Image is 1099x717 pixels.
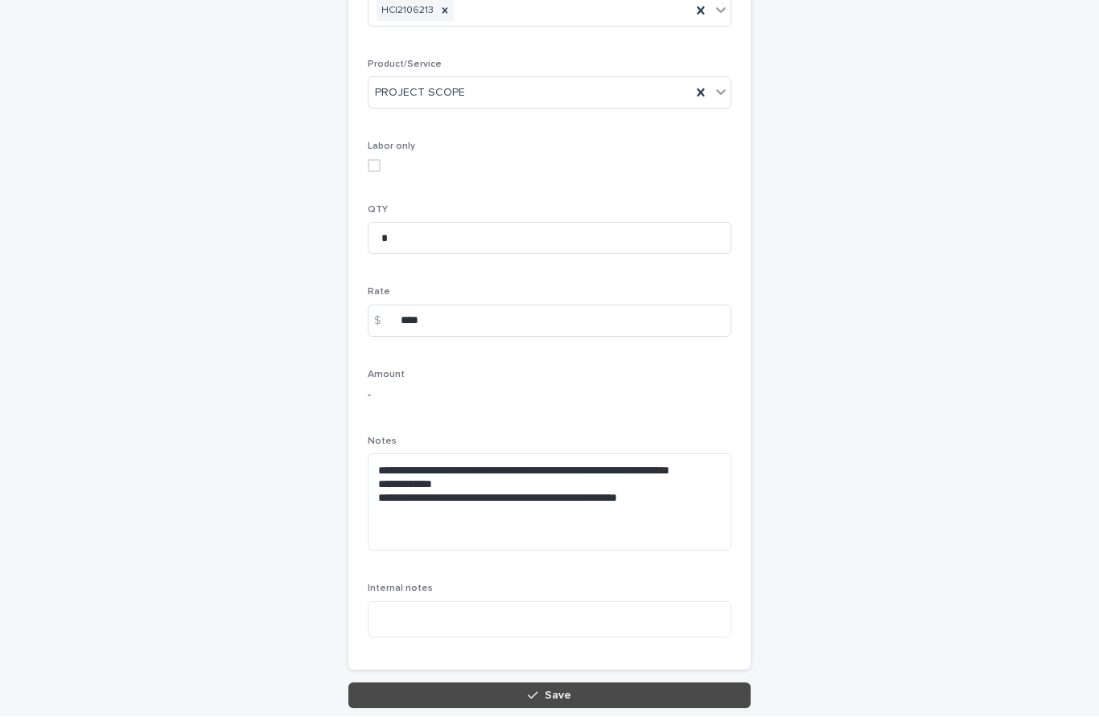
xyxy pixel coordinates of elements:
[375,85,465,102] span: PROJECT SCOPE
[368,142,415,152] span: Labor only
[545,690,571,702] span: Save
[368,371,405,380] span: Amount
[377,1,436,23] div: HCI2106213
[368,305,400,338] div: $
[368,206,388,215] span: QTY
[368,437,397,447] span: Notes
[368,584,433,594] span: Internal notes
[368,60,442,70] span: Product/Service
[368,387,731,404] p: -
[348,683,751,709] button: Save
[368,288,390,297] span: Rate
